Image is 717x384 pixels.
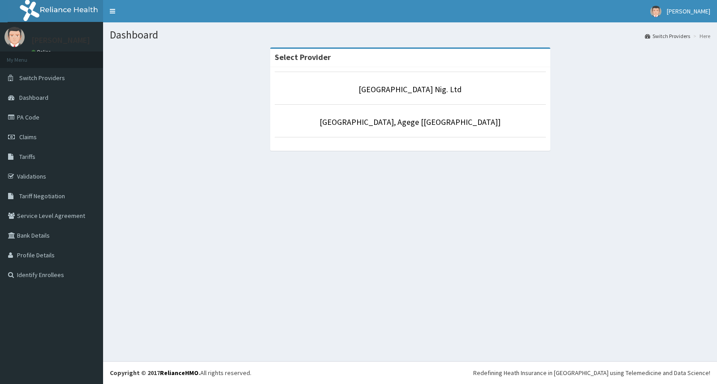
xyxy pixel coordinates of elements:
[473,368,710,377] div: Redefining Heath Insurance in [GEOGRAPHIC_DATA] using Telemedicine and Data Science!
[110,29,710,41] h1: Dashboard
[19,74,65,82] span: Switch Providers
[645,32,690,40] a: Switch Providers
[4,27,25,47] img: User Image
[19,133,37,141] span: Claims
[667,7,710,15] span: [PERSON_NAME]
[19,153,35,161] span: Tariffs
[19,94,48,102] span: Dashboard
[110,369,200,377] strong: Copyright © 2017 .
[320,117,501,127] a: [GEOGRAPHIC_DATA], Agege [[GEOGRAPHIC_DATA]]
[650,6,661,17] img: User Image
[31,49,53,55] a: Online
[275,52,331,62] strong: Select Provider
[19,192,65,200] span: Tariff Negotiation
[103,361,717,384] footer: All rights reserved.
[160,369,199,377] a: RelianceHMO
[691,32,710,40] li: Here
[31,36,90,44] p: [PERSON_NAME]
[358,84,462,94] a: [GEOGRAPHIC_DATA] Nig. Ltd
